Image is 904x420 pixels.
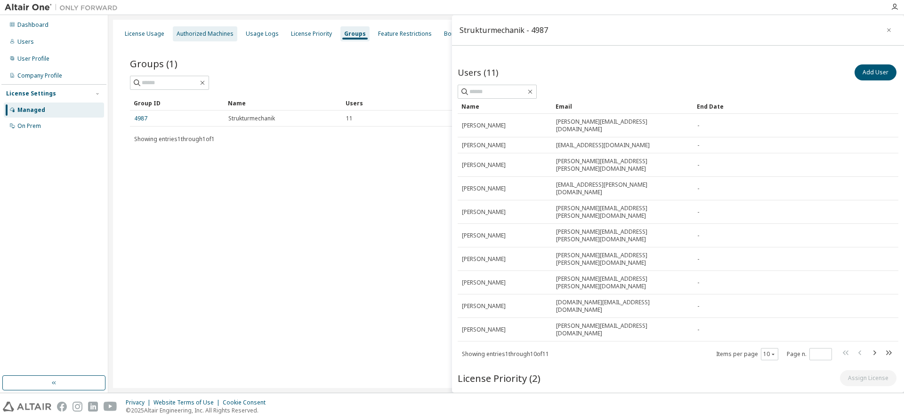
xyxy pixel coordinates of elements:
span: [PERSON_NAME][EMAIL_ADDRESS][PERSON_NAME][DOMAIN_NAME] [556,275,689,290]
div: Feature Restrictions [378,30,432,38]
img: Altair One [5,3,122,12]
div: Group ID [134,95,220,111]
div: Borrow Settings [444,30,488,38]
img: instagram.svg [73,402,82,412]
span: [PERSON_NAME] [462,255,506,263]
span: Items per page [716,348,778,360]
div: Usage Logs [246,30,279,38]
span: [PERSON_NAME] [462,185,506,192]
span: - [697,161,699,169]
span: - [697,208,699,216]
div: Name [228,95,338,111]
span: - [697,255,699,263]
img: altair_logo.svg [3,402,51,412]
button: Add User [855,64,896,80]
span: [PERSON_NAME] [462,142,506,149]
div: Name [461,99,548,114]
span: Page n. [787,348,832,360]
button: Assign License [840,370,896,386]
span: - [697,142,699,149]
div: Email [556,99,689,114]
button: 10 [763,350,776,358]
img: youtube.svg [104,402,117,412]
div: End Date [697,99,863,114]
span: [PERSON_NAME][EMAIL_ADDRESS][PERSON_NAME][DOMAIN_NAME] [556,252,689,267]
div: Authorized Machines [177,30,234,38]
span: [PERSON_NAME] [462,161,506,169]
div: Privacy [126,399,153,406]
div: Dashboard [17,21,48,29]
span: - [697,185,699,192]
span: - [697,232,699,239]
span: [PERSON_NAME][EMAIL_ADDRESS][PERSON_NAME][DOMAIN_NAME] [556,228,689,243]
a: 4987 [134,115,147,122]
span: 11 [346,115,353,122]
span: [PERSON_NAME][EMAIL_ADDRESS][DOMAIN_NAME] [556,322,689,337]
div: License Settings [6,90,56,97]
span: License Priority (2) [458,372,541,385]
span: [PERSON_NAME][EMAIL_ADDRESS][PERSON_NAME][DOMAIN_NAME] [556,158,689,173]
span: [PERSON_NAME] [462,279,506,286]
span: Groups (1) [130,57,178,70]
span: [EMAIL_ADDRESS][DOMAIN_NAME] [556,142,650,149]
span: [EMAIL_ADDRESS][PERSON_NAME][DOMAIN_NAME] [556,181,689,196]
span: [PERSON_NAME] [462,326,506,333]
span: - [697,302,699,310]
div: Managed [17,106,45,114]
p: © 2025 Altair Engineering, Inc. All Rights Reserved. [126,406,271,414]
span: [PERSON_NAME] [462,208,506,216]
span: - [697,122,699,129]
span: [PERSON_NAME][EMAIL_ADDRESS][PERSON_NAME][DOMAIN_NAME] [556,205,689,220]
span: [PERSON_NAME][EMAIL_ADDRESS][DOMAIN_NAME] [556,118,689,133]
div: License Priority [291,30,332,38]
span: - [697,279,699,286]
span: - [697,326,699,333]
span: [DOMAIN_NAME][EMAIL_ADDRESS][DOMAIN_NAME] [556,299,689,314]
img: facebook.svg [57,402,67,412]
div: License Usage [125,30,164,38]
div: Company Profile [17,72,62,79]
div: User Profile [17,55,49,63]
span: [PERSON_NAME] [462,302,506,310]
span: Showing entries 1 through 1 of 1 [134,135,215,143]
div: Users [346,95,856,111]
div: Users [17,38,34,46]
img: linkedin.svg [88,402,98,412]
div: Cookie Consent [223,399,271,406]
span: [PERSON_NAME] [462,122,506,129]
span: Showing entries 1 through 10 of 11 [462,350,549,358]
span: [PERSON_NAME] [462,232,506,239]
div: Groups [344,30,366,38]
span: Strukturmechanik [228,115,275,122]
span: Users (11) [458,67,498,78]
div: Strukturmechanik - 4987 [460,26,548,34]
div: Website Terms of Use [153,399,223,406]
div: On Prem [17,122,41,130]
